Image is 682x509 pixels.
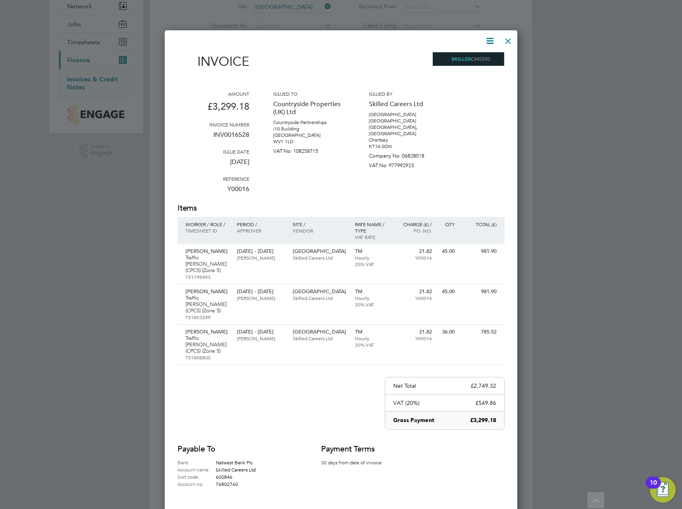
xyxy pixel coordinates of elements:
[273,91,345,97] h3: Issued to
[237,288,284,295] p: [DATE] - [DATE]
[185,354,229,361] p: TS1808800
[177,182,249,203] p: Y00016
[273,132,345,138] p: [GEOGRAPHIC_DATA]
[216,473,233,480] span: 600846
[471,382,496,389] p: £2,749.32
[216,466,256,473] span: Skilled Careers Ltd
[393,382,416,389] p: Net Total
[177,203,505,214] h2: Items
[440,248,455,254] p: 45.00
[393,416,434,424] p: Gross Payment
[397,221,432,227] p: Charge (£) /
[177,466,216,473] label: Account name:
[177,97,249,121] p: £3,299.18
[355,335,390,341] p: Hourly
[177,444,297,455] h2: Payable to
[177,148,249,155] h3: Issue date
[393,399,420,406] p: VAT (20%)
[470,416,496,424] p: £3,299.18
[177,54,249,69] h1: Invoice
[237,248,284,254] p: [DATE] - [DATE]
[369,97,441,111] p: Skilled Careers Ltd
[177,480,216,487] label: Account no:
[355,301,390,308] p: 20% VAT
[355,221,390,234] p: Rate name / type
[440,221,455,227] p: QTY
[293,254,347,261] p: Skilled Careers Ltd
[293,295,347,301] p: Skilled Careers Ltd
[273,126,345,132] p: i10 Building
[185,295,229,314] p: Traffic [PERSON_NAME] (CPCS) (Zone 5)
[177,121,249,128] h3: Invoice number
[177,176,249,182] h3: Reference
[185,335,229,354] p: Traffic [PERSON_NAME] (CPCS) (Zone 5)
[293,288,347,295] p: [GEOGRAPHIC_DATA]
[369,150,441,159] p: Company No: 06828018
[369,124,441,137] p: [GEOGRAPHIC_DATA], [GEOGRAPHIC_DATA]
[355,254,390,261] p: Hourly
[273,97,345,119] p: Countryside Properties (UK) Ltd
[397,335,432,341] p: Y00016
[293,227,347,234] p: Vendor
[650,477,676,503] button: Open Resource Center, 10 new notifications
[397,288,432,295] p: 21.82
[185,248,229,254] p: [PERSON_NAME]
[440,329,455,335] p: 36.00
[216,459,253,466] span: Natwest Bank Plc
[369,91,441,97] h3: Issued by
[177,128,249,148] p: INV0016528
[463,221,497,227] p: Total (£)
[185,221,229,227] p: Worker / Role /
[369,137,441,143] p: Chertsey
[475,399,496,406] p: £549.86
[440,288,455,295] p: 45.00
[433,52,505,66] img: skilledcareers-logo-remittance.png
[273,145,345,154] p: VAT No: 108258715
[355,234,390,240] p: VAT rate
[237,227,284,234] p: Approver
[237,335,284,341] p: [PERSON_NAME]
[650,483,657,493] div: 10
[369,111,441,124] p: [GEOGRAPHIC_DATA] [GEOGRAPHIC_DATA]
[463,248,497,254] p: 981.90
[185,288,229,295] p: [PERSON_NAME]
[185,254,229,274] p: Traffic [PERSON_NAME] (CPCS) (Zone 5)
[355,341,390,348] p: 20% VAT
[177,91,249,97] h3: Amount
[177,459,216,466] label: Bank:
[397,254,432,261] p: Y00016
[237,295,284,301] p: [PERSON_NAME]
[397,227,432,234] p: Po. No.
[355,295,390,301] p: Hourly
[177,473,216,480] label: Sort code:
[293,248,347,254] p: [GEOGRAPHIC_DATA]
[397,329,432,335] p: 21.82
[463,288,497,295] p: 981.90
[237,329,284,335] p: [DATE] - [DATE]
[355,248,390,254] p: TM
[321,444,393,455] h2: Payment terms
[185,227,229,234] p: Timesheet ID
[293,335,347,341] p: Skilled Careers Ltd
[369,159,441,169] p: VAT No: 977992923
[321,459,393,466] p: 30 days from date of invoice
[237,221,284,227] p: Period /
[355,329,390,335] p: TM
[463,329,497,335] p: 785.52
[355,261,390,267] p: 20% VAT
[185,329,229,335] p: [PERSON_NAME]
[369,143,441,150] p: KT16 0DN
[293,329,347,335] p: [GEOGRAPHIC_DATA]
[273,119,345,126] p: Countryside Partnerships
[237,254,284,261] p: [PERSON_NAME]
[397,295,432,301] p: Y00016
[177,155,249,176] p: [DATE]
[185,274,229,280] p: TS1799493
[273,138,345,145] p: WV1 1LD
[355,288,390,295] p: TM
[185,314,229,320] p: TS1803249
[216,481,238,487] span: 76802760
[293,221,347,227] p: Site /
[397,248,432,254] p: 21.82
